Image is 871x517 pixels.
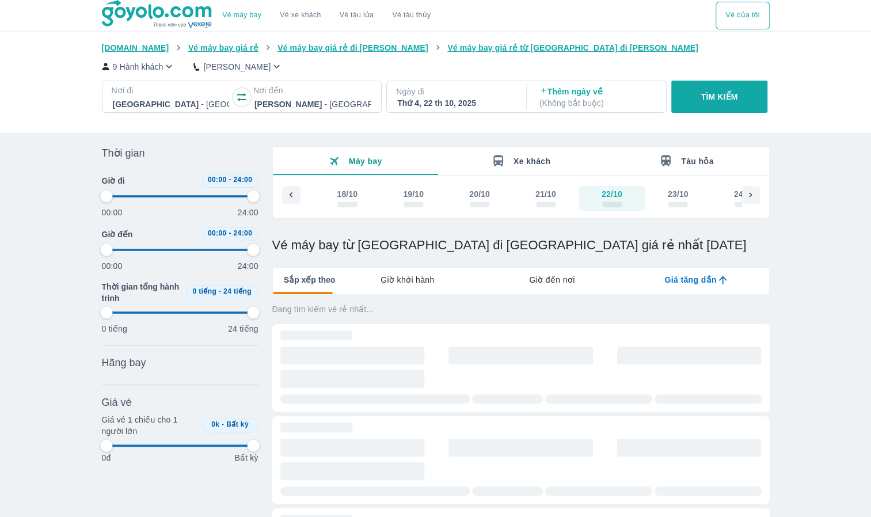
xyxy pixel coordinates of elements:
h1: Vé máy bay từ [GEOGRAPHIC_DATA] đi [GEOGRAPHIC_DATA] giá rẻ nhất [DATE] [272,237,770,253]
span: Giờ đến [102,229,133,240]
p: 24:00 [238,260,258,272]
span: [DOMAIN_NAME] [102,43,169,52]
span: Giá vé [102,396,132,409]
div: Thứ 4, 22 th 10, 2025 [397,97,514,109]
span: - [229,176,231,184]
p: ( Không bắt buộc ) [539,97,656,109]
a: Vé tàu lửa [330,2,383,29]
span: Máy bay [349,157,382,166]
span: Vé máy bay giá rẻ từ [GEOGRAPHIC_DATA] đi [PERSON_NAME] [447,43,698,52]
p: 24 tiếng [228,323,258,334]
p: 0đ [102,452,111,463]
p: Nơi đi [112,85,230,96]
span: Bất kỳ [226,420,249,428]
span: Giờ đi [102,175,125,187]
span: Xe khách [514,157,550,166]
a: Vé máy bay [222,11,261,20]
span: Giờ đến nơi [529,274,575,286]
div: choose transportation mode [213,2,440,29]
p: Nơi đến [253,85,372,96]
p: Thêm ngày về [539,86,656,109]
button: TÌM KIẾM [671,81,767,113]
span: Tàu hỏa [681,157,714,166]
span: 00:00 [208,229,227,237]
p: Ngày đi [396,86,515,97]
span: 0k [211,420,219,428]
div: 18/10 [337,188,357,200]
span: 24:00 [233,229,252,237]
span: Hãng bay [102,356,146,370]
button: [PERSON_NAME] [193,60,283,73]
a: Vé xe khách [280,11,321,20]
button: Vé của tôi [716,2,769,29]
span: 0 tiếng [192,287,216,295]
button: 9 Hành khách [102,60,176,73]
span: Thời gian [102,146,145,160]
p: 9 Hành khách [113,61,163,73]
span: 00:00 [208,176,227,184]
span: Vé máy bay giá rẻ đi [PERSON_NAME] [277,43,428,52]
div: lab API tabs example [335,268,769,292]
span: Sắp xếp theo [284,274,336,286]
p: 0 tiếng [102,323,127,334]
span: - [219,287,221,295]
p: 00:00 [102,207,123,218]
div: 21/10 [535,188,556,200]
p: [PERSON_NAME] [203,61,271,73]
span: Thời gian tổng hành trình [102,281,181,304]
span: Giờ khởi hành [381,274,434,286]
div: choose transportation mode [716,2,769,29]
div: 19/10 [403,188,424,200]
div: 24/10 [733,188,754,200]
nav: breadcrumb [102,42,770,54]
button: Vé tàu thủy [383,2,440,29]
p: Bất kỳ [234,452,258,463]
p: 00:00 [102,260,123,272]
span: 24:00 [233,176,252,184]
div: 23/10 [667,188,688,200]
span: Giá tăng dần [664,274,716,286]
span: 24 tiếng [223,287,252,295]
p: TÌM KIẾM [701,91,738,102]
p: Đang tìm kiếm vé rẻ nhất... [272,303,770,315]
span: - [222,420,224,428]
div: 22/10 [602,188,622,200]
span: - [229,229,231,237]
p: Giá vé 1 chiều cho 1 người lớn [102,414,197,437]
div: 20/10 [469,188,490,200]
span: Vé máy bay giá rẻ [188,43,258,52]
p: 24:00 [238,207,258,218]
